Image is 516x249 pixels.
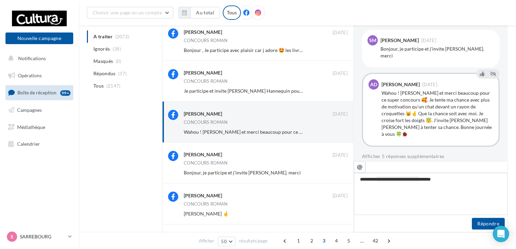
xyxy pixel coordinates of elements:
[333,111,348,117] span: [DATE]
[184,202,228,206] div: CONCOURS ROMAN
[306,235,317,246] span: 2
[18,73,42,78] span: Opérations
[421,38,436,43] span: [DATE]
[5,230,73,243] a: S SARREBOURG
[382,90,493,137] div: Wahou ! [PERSON_NAME] et merci beaucoup pour ce super concours 🥰. Je tente ma chance avec plus de...
[18,55,46,61] span: Notifications
[17,90,56,95] span: Boîte de réception
[184,110,222,117] div: [PERSON_NAME]
[370,235,381,246] span: 42
[239,238,268,244] span: résultats/page
[380,45,494,59] div: Bonjour, je participe et j'invite [PERSON_NAME]. merci
[493,226,509,242] div: Open Intercom Messenger
[369,37,376,44] span: SM
[20,233,65,240] p: SARREBOURG
[184,120,228,124] div: CONCOURS ROMAN
[319,235,330,246] span: 3
[184,69,222,76] div: [PERSON_NAME]
[184,79,228,83] div: CONCOURS ROMAN
[223,5,241,20] div: Tous
[199,238,214,244] span: Afficher
[333,70,348,77] span: [DATE]
[357,163,363,170] i: @
[93,58,113,65] span: Masqués
[184,38,228,43] div: CONCOURS ROMAN
[357,235,367,246] span: ...
[113,46,121,52] span: (38)
[4,51,72,66] button: Notifications
[333,30,348,36] span: [DATE]
[4,120,75,134] a: Médiathèque
[293,235,304,246] span: 1
[218,237,235,246] button: 50
[116,58,121,64] span: (0)
[221,239,227,244] span: 50
[370,81,377,88] span: AD
[17,124,45,130] span: Médiathèque
[333,152,348,158] span: [DATE]
[179,7,220,18] button: Au total
[184,47,501,53] span: Bonjour , Je participe avec plaisir car j adore 🤩 les livres et lire bien 😊 j' invite Papivore Le...
[333,193,348,199] span: [DATE]
[93,82,104,89] span: Tous
[4,85,75,100] a: Boîte de réception99+
[60,90,70,96] div: 99+
[106,83,121,89] span: (2147)
[190,7,220,18] button: Au total
[472,218,505,230] button: Répondre
[11,233,13,240] span: S
[331,235,342,246] span: 4
[382,82,420,87] div: [PERSON_NAME]
[4,68,75,83] a: Opérations
[184,29,222,36] div: [PERSON_NAME]
[184,151,222,158] div: [PERSON_NAME]
[184,88,345,94] span: Je participe et invite [PERSON_NAME] Hannequin pour gagner ce beau livre
[93,45,110,52] span: Ignorés
[87,7,173,18] button: Choisir une page ou un compte
[17,141,40,147] span: Calendrier
[362,152,444,160] button: Afficher 5 réponses supplémentaires
[380,38,419,43] div: [PERSON_NAME]
[93,70,116,77] span: Répondus
[354,161,365,173] button: @
[184,161,228,165] div: CONCOURS ROMAN
[5,32,73,44] button: Nouvelle campagne
[422,82,437,87] span: [DATE]
[184,211,229,217] span: [PERSON_NAME] 🤞
[93,10,162,15] span: Choisir une page ou un compte
[184,192,222,199] div: [PERSON_NAME]
[118,71,127,76] span: (37)
[4,137,75,151] a: Calendrier
[17,107,42,113] span: Campagnes
[184,170,301,175] span: Bonjour, je participe et j'invite [PERSON_NAME]. merci
[343,235,354,246] span: 5
[4,103,75,117] a: Campagnes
